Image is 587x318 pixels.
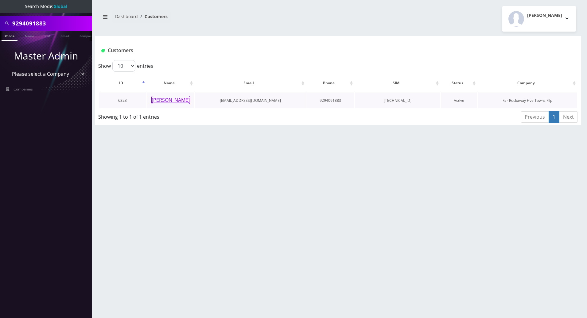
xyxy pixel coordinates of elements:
td: Active [441,93,477,108]
td: 9294091883 [306,93,354,108]
h2: [PERSON_NAME] [527,13,562,18]
td: [TECHNICAL_ID] [355,93,440,108]
span: Search Mode: [25,3,67,9]
h1: Customers [101,48,494,53]
a: Previous [521,111,549,123]
button: [PERSON_NAME] [151,96,190,104]
td: Far Rockaway Five Towns Flip [478,93,577,108]
a: Dashboard [115,13,138,19]
th: SIM: activate to sort column ascending [355,74,440,92]
li: Customers [138,13,168,20]
a: Next [559,111,578,123]
a: Email [57,31,72,40]
a: SIM [41,31,53,40]
a: Company [76,31,97,40]
td: [EMAIL_ADDRESS][DOMAIN_NAME] [195,93,306,108]
nav: breadcrumb [100,10,333,28]
td: 6323 [99,93,146,108]
div: Showing 1 to 1 of 1 entries [98,111,293,121]
th: Email: activate to sort column ascending [195,74,306,92]
th: Phone: activate to sort column ascending [306,74,354,92]
input: Search All Companies [12,17,91,29]
select: Showentries [112,60,135,72]
span: Companies [14,86,33,92]
th: Name: activate to sort column ascending [147,74,194,92]
a: 1 [549,111,559,123]
label: Show entries [98,60,153,72]
button: [PERSON_NAME] [502,6,576,32]
th: Status: activate to sort column ascending [441,74,477,92]
th: Company: activate to sort column ascending [478,74,577,92]
a: Phone [2,31,17,41]
th: ID: activate to sort column descending [99,74,146,92]
a: Name [22,31,37,40]
strong: Global [53,3,67,9]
